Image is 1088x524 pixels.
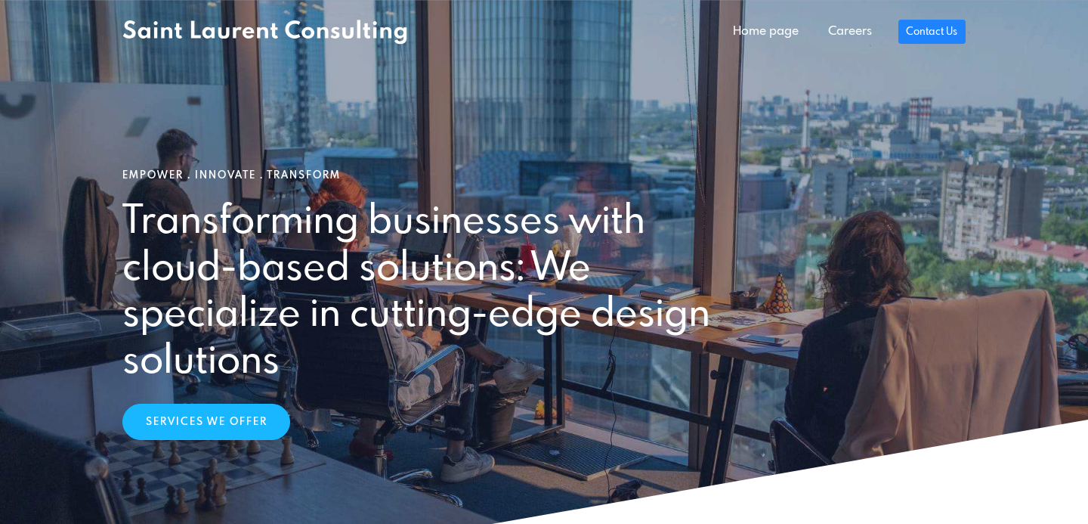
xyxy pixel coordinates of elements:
[898,20,966,44] a: Contact Us
[122,169,966,181] h1: Empower . Innovate . Transform
[719,17,813,47] a: Home page
[813,17,886,47] a: Careers
[122,404,290,440] a: Services We Offer
[122,200,755,386] h2: Transforming businesses with cloud-based solutions: We specialize in cutting-edge design solutions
